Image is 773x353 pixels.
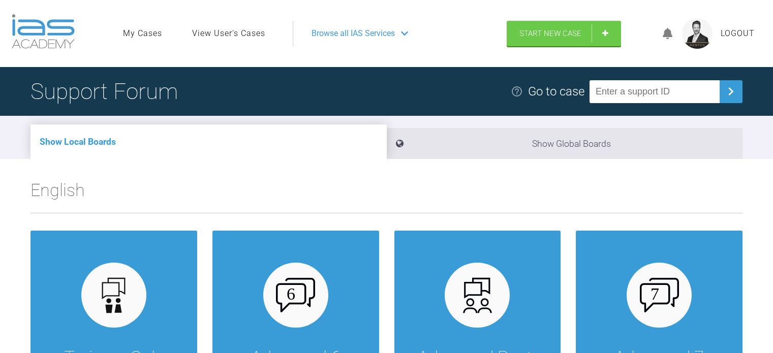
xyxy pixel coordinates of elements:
[528,82,584,101] div: Go to case
[640,278,679,312] img: advanced-7.aa0834c3.svg
[387,128,743,159] li: Show Global Boards
[511,85,523,98] img: help.e70b9f3d.svg
[276,278,315,312] img: advanced-6.cf6970cb.svg
[723,83,739,100] img: chevronRight.28bd32b0.svg
[721,27,755,40] a: Logout
[312,27,395,40] span: Browse all IAS Services
[30,176,743,213] h2: English
[458,276,497,315] img: advanced.73cea251.svg
[682,18,713,49] img: profile.png
[12,14,75,49] img: logo-light.3e3ef733.png
[507,21,621,46] a: Start New Case
[30,124,387,159] li: Show Local Boards
[94,276,133,315] img: default.3be3f38f.svg
[123,27,162,40] a: My Cases
[30,74,178,109] h1: Support Forum
[192,27,265,40] a: View User's Cases
[590,80,720,103] input: Enter a support ID
[519,29,581,38] span: Start New Case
